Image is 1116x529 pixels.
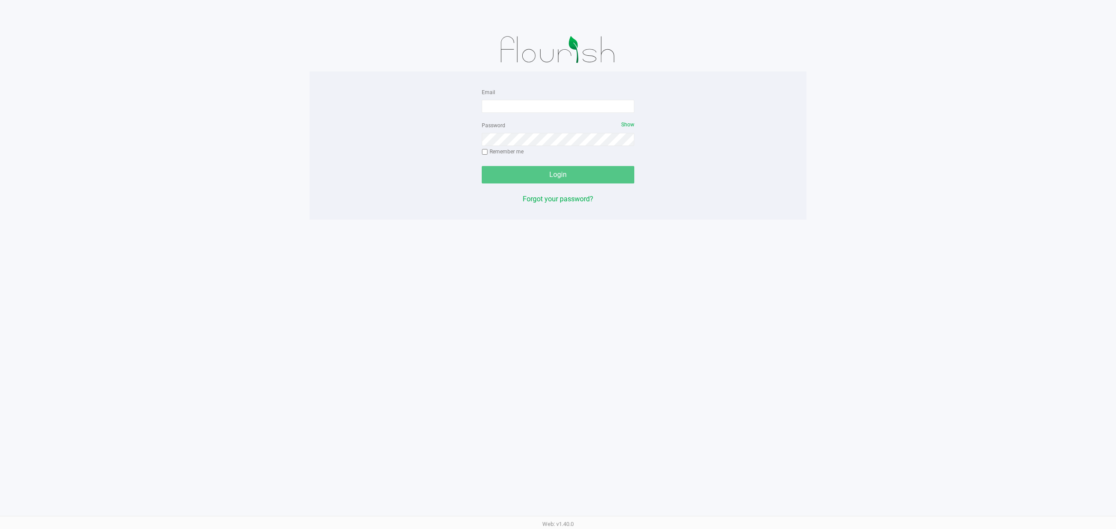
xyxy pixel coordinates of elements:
label: Remember me [482,148,524,156]
label: Password [482,122,505,129]
span: Web: v1.40.0 [542,521,574,527]
input: Remember me [482,149,488,155]
button: Forgot your password? [523,194,593,204]
span: Show [621,122,634,128]
label: Email [482,88,495,96]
